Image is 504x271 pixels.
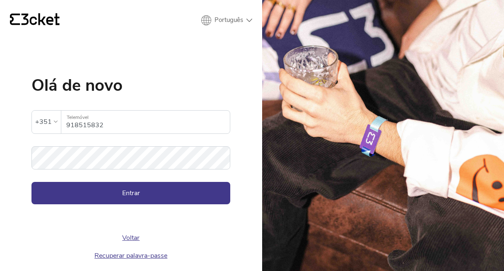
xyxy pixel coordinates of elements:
[94,251,167,260] a: Recuperar palavra-passe
[10,13,60,27] a: {' '}
[10,14,20,25] g: {' '}
[61,111,230,124] label: Telemóvel
[31,77,230,94] h1: Olá de novo
[66,111,230,133] input: Telemóvel
[122,233,140,242] a: Voltar
[31,146,230,160] label: Palavra-passe
[31,182,230,204] button: Entrar
[35,116,52,128] div: +351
